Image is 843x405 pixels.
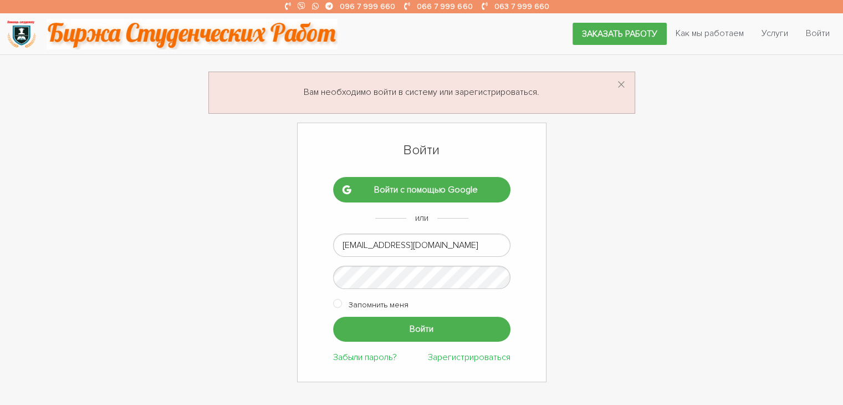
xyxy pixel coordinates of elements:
[417,2,472,11] a: 066 7 999 660
[222,85,621,100] p: Вам необходимо войти в систему или зарегистрироваться.
[333,234,510,257] input: Адрес электронной почты
[333,141,510,160] h1: Войти
[340,2,395,11] a: 096 7 999 660
[667,23,753,44] a: Как мы работаем
[333,352,397,363] a: Забыли пароль?
[494,2,549,11] a: 063 7 999 660
[351,185,501,195] span: Войти с помощью Google
[349,298,408,312] label: Запомнить меня
[573,23,667,45] a: Заказать работу
[333,317,510,342] input: Войти
[333,177,510,202] a: Войти с помощью Google
[797,23,839,44] a: Войти
[6,19,37,49] img: logo-135dea9cf721667cc4ddb0c1795e3ba8b7f362e3d0c04e2cc90b931989920324.png
[753,23,797,44] a: Услуги
[415,212,428,224] span: или
[617,74,626,96] span: ×
[428,352,510,363] a: Зарегистрироваться
[47,19,338,49] img: motto-2ce64da2796df845c65ce8f9480b9c9d679903764b3ca6da4b6de107518df0fe.gif
[617,77,626,94] button: Dismiss alert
